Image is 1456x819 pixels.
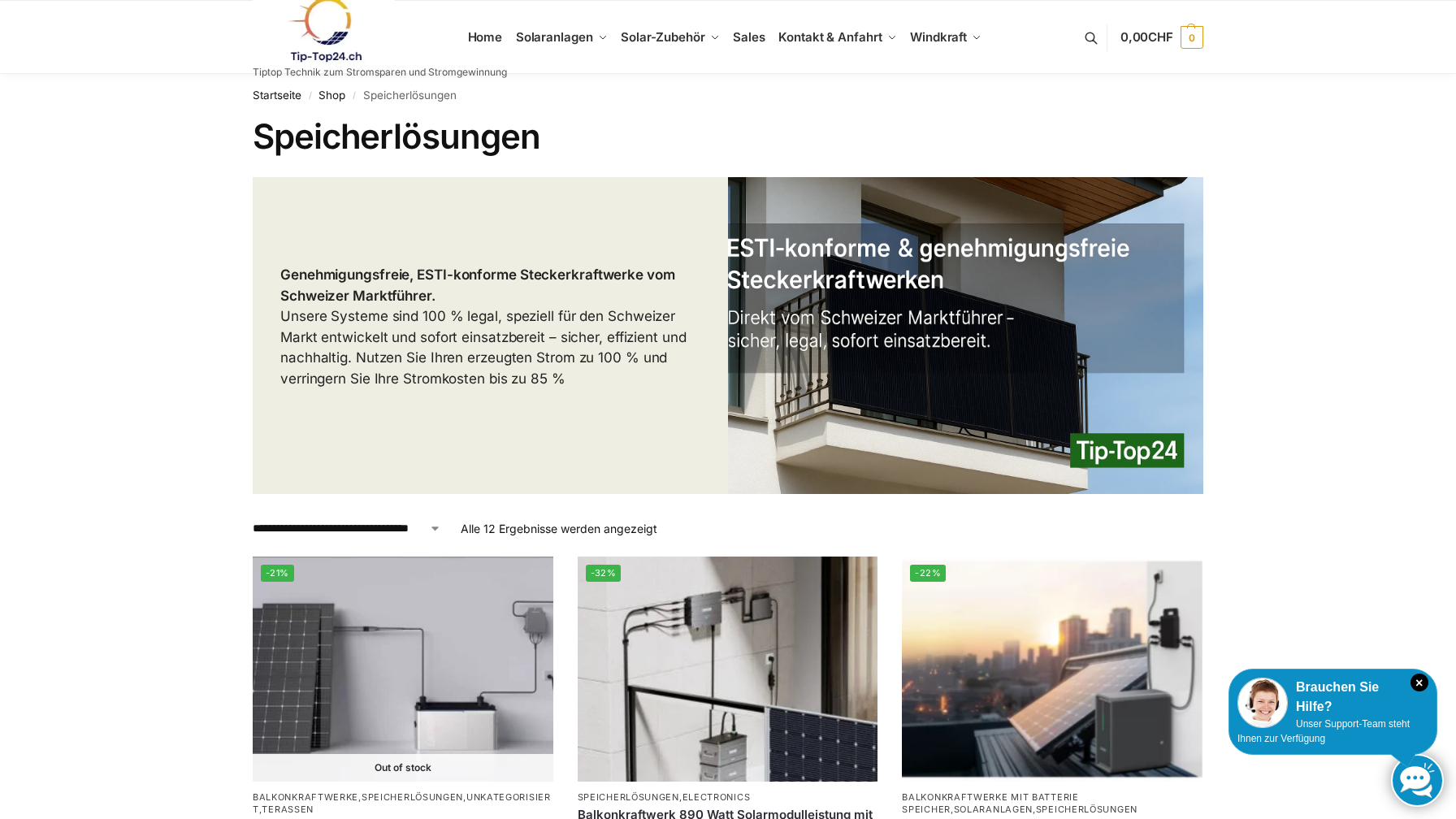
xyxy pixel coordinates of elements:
[902,557,1202,782] a: -22%Balkonkraftwerk mit Marstek Speicher
[902,791,1078,815] a: Balkonkraftwerke mit Batterie Speicher
[1120,29,1173,45] span: 0,00
[301,89,318,102] span: /
[578,791,878,804] p: ,
[318,89,345,102] a: Shop
[728,177,1203,494] img: Die Nummer 1 in der Schweiz für 100 % legale
[1148,29,1173,45] span: CHF
[1237,678,1428,717] div: Brauchen Sie Hilfe?
[578,791,679,803] a: Speicherlösungen
[280,266,687,387] span: Unsere Systeme sind 100 % legal, speziell für den Schweizer Markt entwickelt und sofort einsatzbe...
[1410,674,1428,691] i: Schließen
[902,557,1202,782] img: Balkonkraftwerk mit Marstek Speicher
[509,1,613,74] a: Solaranlagen
[1237,718,1410,744] span: Unser Support-Team steht Ihnen zur Verfügung
[903,1,989,74] a: Windkraft
[578,557,878,782] a: -32%Balkonkraftwerk 890 Watt Solarmodulleistung mit 1kW/h Zendure Speicher
[726,1,772,74] a: Sales
[253,520,441,537] select: Shop-Reihenfolge
[345,89,362,102] span: /
[253,74,1203,116] nav: Breadcrumb
[682,791,751,803] a: Electronics
[772,1,903,74] a: Kontakt & Anfahrt
[253,67,507,77] p: Tiptop Technik zum Stromsparen und Stromgewinnung
[902,791,1202,817] p: , ,
[253,116,1203,157] h1: Speicherlösungen
[778,29,882,45] span: Kontakt & Anfahrt
[1181,26,1203,49] span: 0
[253,89,301,102] a: Startseite
[461,520,657,537] p: Alle 12 Ergebnisse werden angezeigt
[253,557,553,782] a: -21% Out of stockASE 1000 Batteriespeicher
[910,29,967,45] span: Windkraft
[280,266,675,304] strong: Genehmigungsfreie, ESTI-konforme Steckerkraftwerke vom Schweizer Marktführer.
[362,791,463,803] a: Speicherlösungen
[954,804,1033,815] a: Solaranlagen
[253,791,551,815] a: Unkategorisiert
[253,791,358,803] a: Balkonkraftwerke
[614,1,726,74] a: Solar-Zubehör
[1036,804,1137,815] a: Speicherlösungen
[578,557,878,782] img: Balkonkraftwerk 890 Watt Solarmodulleistung mit 1kW/h Zendure Speicher
[621,29,705,45] span: Solar-Zubehör
[516,29,593,45] span: Solaranlagen
[733,29,765,45] span: Sales
[253,557,553,782] img: ASE 1000 Batteriespeicher
[1120,13,1203,62] a: 0,00CHF 0
[1237,678,1288,728] img: Customer service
